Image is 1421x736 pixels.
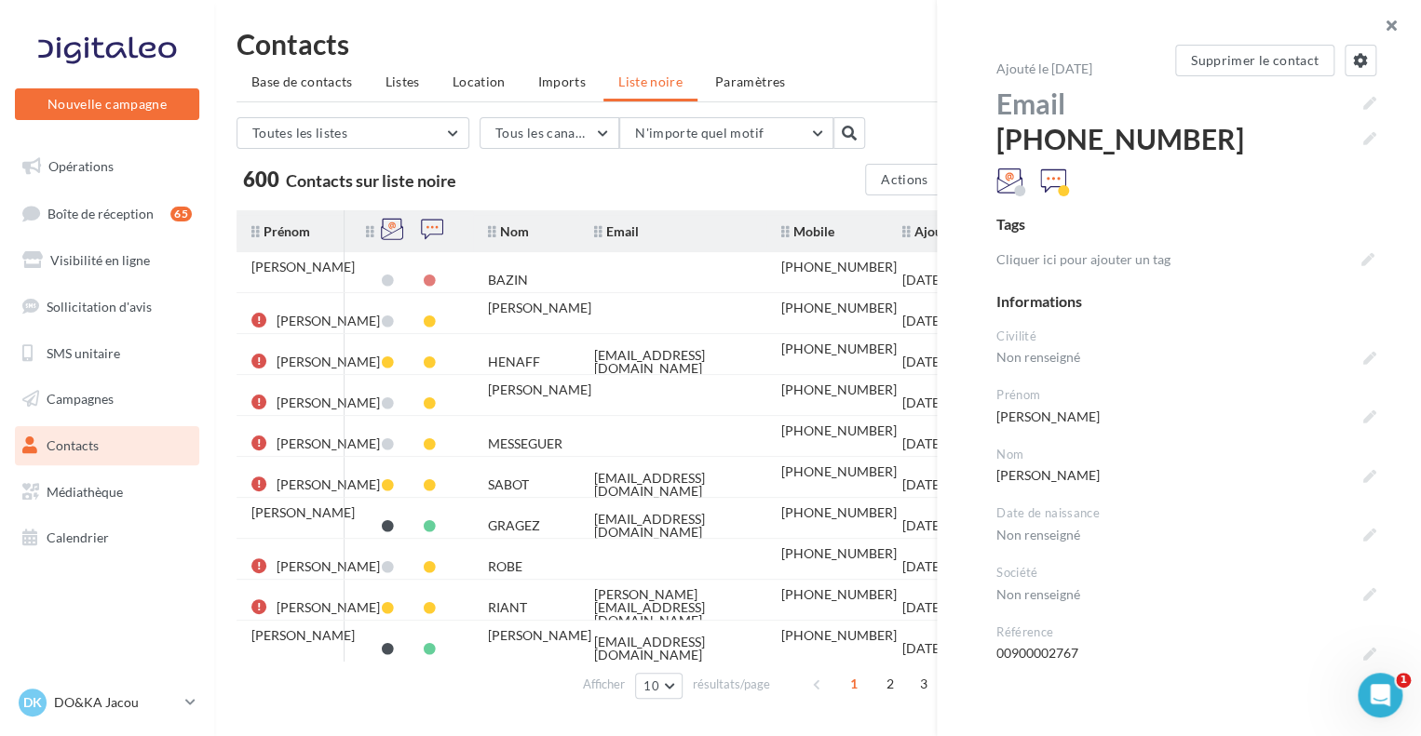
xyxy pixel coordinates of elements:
[1175,45,1334,76] button: Supprimer le contact
[1358,673,1402,717] iframe: Intercom live chat
[996,582,1376,608] span: Non renseigné
[781,547,897,560] div: [PHONE_NUMBER]
[881,171,927,187] span: Actions
[488,519,540,532] div: GRAGEZ
[251,629,355,642] div: [PERSON_NAME]
[996,623,1376,641] div: Référence
[781,342,897,355] div: [PHONE_NUMBER]
[902,437,943,450] div: [DATE]
[488,478,529,491] div: SABOT
[781,223,834,239] span: Mobile
[781,301,897,314] div: [PHONE_NUMBER]
[839,669,869,699] span: 1
[996,60,1092,76] span: Ajouté le [DATE]
[277,478,380,491] div: [PERSON_NAME]
[902,560,943,573] div: [DATE]
[243,165,279,194] span: 600
[286,170,456,191] span: Contacts sur liste noire
[488,274,528,287] div: BAZIN
[15,88,199,120] button: Nouvelle campagne
[488,383,591,396] div: [PERSON_NAME]
[781,383,897,396] div: [PHONE_NUMBER]
[48,158,114,174] span: Opérations
[237,30,1399,58] h1: Contacts
[23,693,42,712] span: DK
[902,396,943,409] div: [DATE]
[488,301,591,314] div: [PERSON_NAME]
[277,437,380,450] div: [PERSON_NAME]
[488,601,527,614] div: RIANT
[996,504,1376,522] div: Date de naissance
[11,147,203,186] a: Opérations
[386,74,420,89] span: Listes
[902,355,943,368] div: [DATE]
[11,288,203,327] a: Sollicitation d'avis
[594,636,751,662] div: [EMAIL_ADDRESS][DOMAIN_NAME]
[11,194,203,234] a: Boîte de réception65
[11,380,203,419] a: Campagnes
[277,355,380,368] div: [PERSON_NAME]
[488,629,591,642] div: [PERSON_NAME]
[996,328,1376,345] div: Civilité
[693,676,770,693] span: résultats/page
[996,344,1376,370] span: Non renseigné
[909,669,939,699] span: 3
[453,74,506,89] span: Location
[50,252,150,268] span: Visibilité en ligne
[996,564,1376,582] div: Société
[875,669,905,699] span: 2
[237,117,469,149] button: Toutes les listes
[594,588,751,627] div: [PERSON_NAME][EMAIL_ADDRESS][DOMAIN_NAME]
[902,601,943,614] div: [DATE]
[15,685,199,720] a: DK DO&KA Jacou
[865,164,958,195] button: Actions
[488,355,540,368] div: HENAFF
[781,629,897,642] div: [PHONE_NUMBER]
[902,642,943,655] div: [DATE]
[47,299,152,314] span: Sollicitation d'avis
[538,74,586,89] span: Imports
[635,673,683,699] button: 10
[54,693,178,712] p: DO&KA Jacou
[488,560,522,573] div: ROBE
[480,117,619,149] button: Tous les canaux
[594,349,751,375] div: [EMAIL_ADDRESS][DOMAIN_NAME]
[1396,673,1411,688] span: 1
[11,426,203,465] a: Contacts
[277,396,380,409] div: [PERSON_NAME]
[996,214,1376,235] div: Tags
[47,391,114,407] span: Campagnes
[47,437,99,453] span: Contacts
[781,588,897,601] div: [PHONE_NUMBER]
[902,223,967,239] span: Ajouté le
[277,560,380,573] div: [PERSON_NAME]
[996,462,1376,488] span: [PERSON_NAME]
[47,205,154,221] span: Boîte de réception
[583,676,625,693] span: Afficher
[11,334,203,373] a: SMS unitaire
[251,261,355,274] div: [PERSON_NAME]
[594,472,751,498] div: [EMAIL_ADDRESS][DOMAIN_NAME]
[781,506,897,519] div: [PHONE_NUMBER]
[996,640,1376,666] span: 00900002767
[781,261,897,274] div: [PHONE_NUMBER]
[11,241,203,280] a: Visibilité en ligne
[594,513,751,539] div: [EMAIL_ADDRESS][DOMAIN_NAME]
[251,74,353,89] span: Base de contacts
[11,473,203,512] a: Médiathèque
[619,117,833,149] button: N'importe quel motif
[902,478,943,491] div: [DATE]
[996,522,1376,548] span: Non renseigné
[902,274,943,287] div: [DATE]
[47,344,120,360] span: SMS unitaire
[488,223,529,239] span: Nom
[996,386,1376,404] div: Prénom
[635,125,764,141] span: N'importe quel motif
[996,446,1376,463] div: Nom
[47,484,123,500] span: Médiathèque
[594,223,639,239] span: Email
[715,74,786,89] span: Paramètres
[781,424,897,437] div: [PHONE_NUMBER]
[277,601,380,614] div: [PERSON_NAME]
[902,519,943,532] div: [DATE]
